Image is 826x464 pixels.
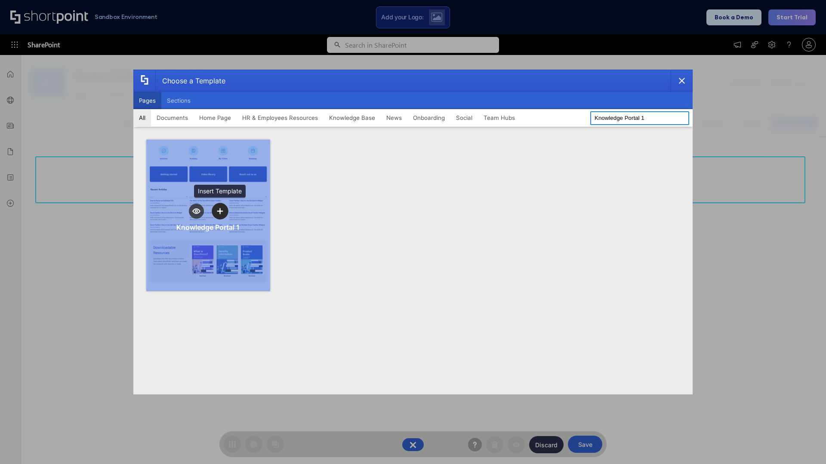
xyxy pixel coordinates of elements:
[237,109,324,126] button: HR & Employees Resources
[324,109,381,126] button: Knowledge Base
[155,70,225,92] div: Choose a Template
[133,70,693,394] div: template selector
[176,223,240,232] div: Knowledge Portal 1
[194,109,237,126] button: Home Page
[407,109,450,126] button: Onboarding
[161,92,196,109] button: Sections
[590,111,689,125] input: Search
[450,109,478,126] button: Social
[151,109,194,126] button: Documents
[133,92,161,109] button: Pages
[478,109,521,126] button: Team Hubs
[133,109,151,126] button: All
[381,109,407,126] button: News
[783,423,826,464] iframe: Chat Widget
